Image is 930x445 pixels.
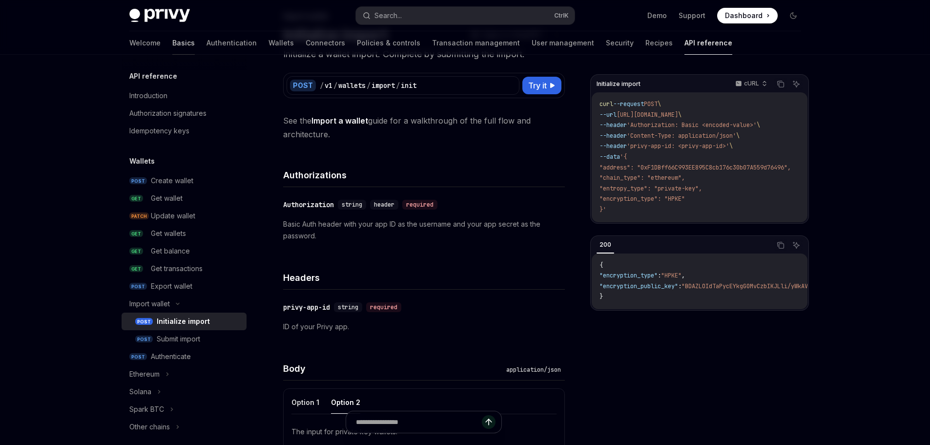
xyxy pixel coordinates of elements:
span: 'Content-Type: application/json' [627,132,736,140]
div: Update wallet [151,210,195,222]
span: GET [129,195,143,202]
span: { [599,261,603,269]
a: User management [532,31,594,55]
button: Copy the contents from the code block [774,78,787,90]
span: 'Authorization: Basic <encoded-value>' [627,121,757,129]
span: Try it [528,80,547,91]
div: wallets [338,81,366,90]
span: "HPKE" [661,272,682,279]
div: import [372,81,395,90]
span: Initialize import [597,80,641,88]
span: "encryption_type" [599,272,658,279]
a: GETGet transactions [122,260,247,277]
div: required [402,200,437,210]
span: : [658,272,661,279]
span: header [374,201,394,209]
img: dark logo [129,9,190,22]
span: --header [599,121,627,129]
a: Idempotency keys [122,122,247,140]
a: POSTCreate wallet [122,172,247,190]
div: POST [290,80,316,91]
a: Support [679,11,705,21]
span: curl [599,100,613,108]
div: Submit import [157,333,200,345]
span: "entropy_type": "private-key", [599,185,702,192]
button: Copy the contents from the code block [774,239,787,252]
span: Ctrl K [554,12,569,20]
a: Wallets [269,31,294,55]
div: / [320,81,324,90]
a: POSTInitialize import [122,313,247,330]
button: Ask AI [790,78,803,90]
a: Authentication [207,31,257,55]
a: API reference [684,31,732,55]
p: Basic Auth header with your app ID as the username and your app secret as the password. [283,218,565,242]
div: Create wallet [151,175,193,187]
a: POSTExport wallet [122,277,247,295]
a: POSTAuthenticate [122,348,247,365]
span: string [338,303,358,311]
button: Try it [522,77,561,94]
span: }' [599,206,606,213]
span: GET [129,265,143,273]
a: Demo [647,11,667,21]
span: '{ [620,153,627,161]
div: application/json [502,365,565,375]
h4: Body [283,362,502,375]
span: GET [129,230,143,237]
div: / [333,81,337,90]
span: \ [658,100,661,108]
div: v1 [325,81,332,90]
button: Option 2 [331,391,360,414]
h5: API reference [129,70,177,82]
a: POSTSubmit import [122,330,247,348]
a: GETGet wallet [122,190,247,207]
div: init [401,81,416,90]
span: "encryption_public_key" [599,282,678,290]
div: Import wallet [129,298,170,310]
a: Import a wallet [311,116,368,126]
span: "chain_type": "ethereum", [599,174,685,182]
span: GET [129,248,143,255]
span: PATCH [129,212,149,220]
a: Basics [172,31,195,55]
a: Recipes [645,31,673,55]
div: Idempotency keys [129,125,189,137]
span: --url [599,111,617,119]
a: Introduction [122,87,247,105]
div: Introduction [129,90,167,102]
span: --request [613,100,644,108]
span: POST [129,283,147,290]
a: GETGet balance [122,242,247,260]
button: Toggle dark mode [785,8,801,23]
div: privy-app-id [283,302,330,312]
a: Authorization signatures [122,105,247,122]
span: --header [599,142,627,150]
span: "encryption_type": "HPKE" [599,195,685,203]
div: Other chains [129,421,170,433]
div: Search... [374,10,402,21]
div: Authorization [283,200,334,210]
button: Ask AI [790,239,803,252]
span: \ [757,121,760,129]
span: POST [135,336,153,343]
a: GETGet wallets [122,225,247,242]
p: cURL [744,80,759,87]
div: Initialize import [157,316,210,327]
span: See the guide for a walkthrough of the full flow and architecture. [283,114,565,141]
span: "address": "0xF1DBff66C993EE895C8cb176c30b07A559d76496", [599,164,791,171]
p: ID of your Privy app. [283,321,565,333]
span: Dashboard [725,11,763,21]
div: 200 [597,239,614,251]
div: Get transactions [151,263,203,275]
span: POST [129,353,147,360]
span: string [342,201,362,209]
span: : [678,282,682,290]
div: Authorization signatures [129,107,207,119]
span: POST [129,177,147,185]
span: POST [644,100,658,108]
span: [URL][DOMAIN_NAME] [617,111,678,119]
a: Dashboard [717,8,778,23]
span: , [682,272,685,279]
div: Authenticate [151,351,191,362]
